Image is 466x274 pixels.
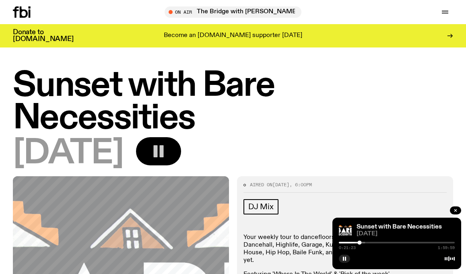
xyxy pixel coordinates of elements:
[289,181,312,188] span: , 6:00pm
[339,246,356,250] span: 0:21:23
[243,234,447,265] p: Your weekly tour to dancefloors from all across the globe! Afrobeat, Dancehall, Highlife, Garage,...
[243,199,278,214] a: DJ Mix
[13,29,74,43] h3: Donate to [DOMAIN_NAME]
[173,9,297,15] span: Tune in live
[164,32,302,39] p: Become an [DOMAIN_NAME] supporter [DATE]
[272,181,289,188] span: [DATE]
[357,224,442,230] a: Sunset with Bare Necessities
[13,137,123,170] span: [DATE]
[165,6,301,18] button: On AirThe Bridge with [PERSON_NAME]
[438,246,455,250] span: 1:59:59
[339,224,352,237] img: Bare Necessities
[250,181,272,188] span: Aired on
[248,202,274,211] span: DJ Mix
[13,70,453,135] h1: Sunset with Bare Necessities
[357,231,455,237] span: [DATE]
